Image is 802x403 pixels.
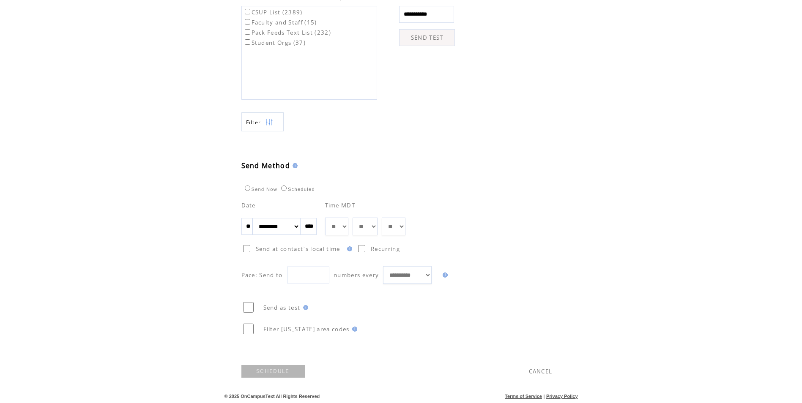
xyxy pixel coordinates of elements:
span: Send at contact`s local time [256,245,340,253]
span: Date [241,201,256,209]
input: Faculty and Staff (15) [245,19,250,25]
label: Send Now [243,187,277,192]
input: Pack Feeds Text List (232) [245,29,250,35]
span: Recurring [371,245,400,253]
label: Scheduled [279,187,315,192]
img: filters.png [266,113,273,132]
span: © 2025 OnCampusText All Rights Reserved [224,394,320,399]
label: Faculty and Staff (15) [243,19,317,26]
label: CSUP List (2389) [243,8,303,16]
label: Student Orgs (37) [243,39,306,46]
span: Time MDT [325,201,356,209]
input: Send Now [245,185,250,191]
a: SCHEDULE [241,365,305,378]
a: Terms of Service [505,394,542,399]
span: | [543,394,545,399]
input: Student Orgs (37) [245,39,250,45]
input: CSUP List (2389) [245,9,250,14]
img: help.gif [350,327,357,332]
span: Pace: Send to [241,271,283,279]
span: Show filters [246,119,261,126]
label: Pack Feeds Text List (232) [243,29,331,36]
img: help.gif [301,305,308,310]
img: help.gif [440,272,448,278]
span: Filter [US_STATE] area codes [263,325,350,333]
img: help.gif [290,163,298,168]
span: Send as test [263,304,301,311]
img: help.gif [345,246,352,251]
a: CANCEL [529,368,553,375]
a: Privacy Policy [546,394,578,399]
a: Filter [241,112,284,131]
input: Scheduled [281,185,287,191]
span: numbers every [334,271,379,279]
a: SEND TEST [399,29,455,46]
span: Send Method [241,161,290,170]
